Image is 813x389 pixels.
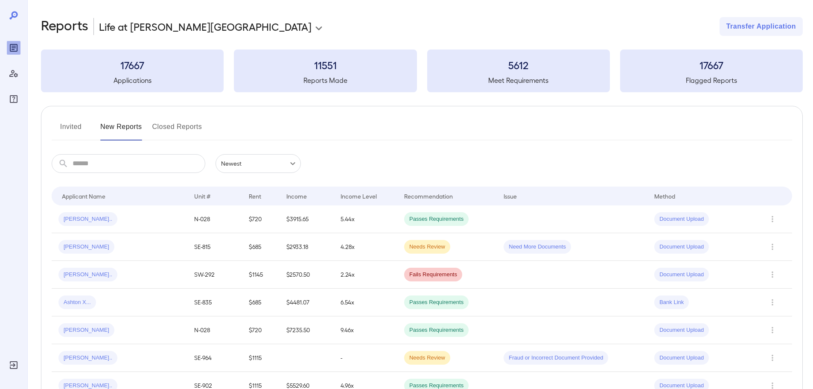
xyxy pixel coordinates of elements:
[766,212,779,226] button: Row Actions
[286,191,307,201] div: Income
[41,17,88,36] h2: Reports
[334,205,397,233] td: 5.44x
[280,205,334,233] td: $3915.65
[404,243,450,251] span: Needs Review
[242,205,280,233] td: $720
[216,154,301,173] div: Newest
[766,295,779,309] button: Row Actions
[242,261,280,289] td: $1145
[41,58,224,72] h3: 17667
[280,261,334,289] td: $2570.50
[99,20,312,33] p: Life at [PERSON_NAME][GEOGRAPHIC_DATA]
[58,298,96,307] span: Ashton X...
[334,316,397,344] td: 9.46x
[654,191,675,201] div: Method
[187,316,242,344] td: N-028
[504,243,571,251] span: Need More Documents
[654,326,709,334] span: Document Upload
[7,92,20,106] div: FAQ
[334,233,397,261] td: 4.28x
[404,271,462,279] span: Fails Requirements
[242,316,280,344] td: $720
[654,298,689,307] span: Bank Link
[249,191,262,201] div: Rent
[504,191,517,201] div: Issue
[187,233,242,261] td: SE-815
[334,289,397,316] td: 6.54x
[766,240,779,254] button: Row Actions
[341,191,377,201] div: Income Level
[242,289,280,316] td: $685
[58,215,117,223] span: [PERSON_NAME]..
[654,271,709,279] span: Document Upload
[52,120,90,140] button: Invited
[654,215,709,223] span: Document Upload
[620,75,803,85] h5: Flagged Reports
[234,75,417,85] h5: Reports Made
[427,75,610,85] h5: Meet Requirements
[404,298,469,307] span: Passes Requirements
[654,354,709,362] span: Document Upload
[194,191,210,201] div: Unit #
[62,191,105,201] div: Applicant Name
[334,344,397,372] td: -
[58,354,117,362] span: [PERSON_NAME]..
[280,289,334,316] td: $4481.07
[7,67,20,80] div: Manage Users
[766,323,779,337] button: Row Actions
[58,271,117,279] span: [PERSON_NAME]..
[41,50,803,92] summary: 17667Applications11551Reports Made5612Meet Requirements17667Flagged Reports
[187,205,242,233] td: N-028
[242,233,280,261] td: $685
[234,58,417,72] h3: 11551
[187,261,242,289] td: SW-292
[766,351,779,365] button: Row Actions
[7,358,20,372] div: Log Out
[720,17,803,36] button: Transfer Application
[404,215,469,223] span: Passes Requirements
[187,344,242,372] td: SE-964
[620,58,803,72] h3: 17667
[427,58,610,72] h3: 5612
[280,233,334,261] td: $2933.18
[58,243,114,251] span: [PERSON_NAME]
[242,344,280,372] td: $1115
[404,191,453,201] div: Recommendation
[7,41,20,55] div: Reports
[654,243,709,251] span: Document Upload
[187,289,242,316] td: SE-835
[58,326,114,334] span: [PERSON_NAME]
[766,268,779,281] button: Row Actions
[504,354,608,362] span: Fraud or Incorrect Document Provided
[404,354,450,362] span: Needs Review
[41,75,224,85] h5: Applications
[280,316,334,344] td: $7235.50
[152,120,202,140] button: Closed Reports
[100,120,142,140] button: New Reports
[334,261,397,289] td: 2.24x
[404,326,469,334] span: Passes Requirements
